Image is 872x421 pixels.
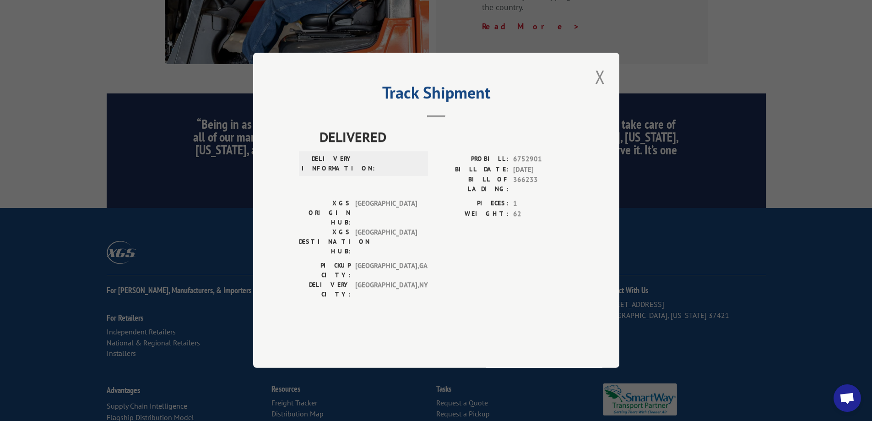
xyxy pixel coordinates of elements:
[436,154,509,165] label: PROBILL:
[302,154,353,174] label: DELIVERY INFORMATION:
[592,64,608,89] button: Close modal
[513,164,574,175] span: [DATE]
[436,199,509,209] label: PIECES:
[299,86,574,104] h2: Track Shipment
[436,175,509,194] label: BILL OF LADING:
[355,280,417,300] span: [GEOGRAPHIC_DATA] , NY
[513,199,574,209] span: 1
[299,280,351,300] label: DELIVERY CITY:
[436,209,509,219] label: WEIGHT:
[299,199,351,228] label: XGS ORIGIN HUB:
[320,127,574,148] span: DELIVERED
[355,228,417,257] span: [GEOGRAPHIC_DATA]
[355,261,417,280] span: [GEOGRAPHIC_DATA] , GA
[834,384,861,412] a: Open chat
[513,175,574,194] span: 366233
[436,164,509,175] label: BILL DATE:
[299,261,351,280] label: PICKUP CITY:
[513,209,574,219] span: 62
[513,154,574,165] span: 6752901
[355,199,417,228] span: [GEOGRAPHIC_DATA]
[299,228,351,257] label: XGS DESTINATION HUB:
